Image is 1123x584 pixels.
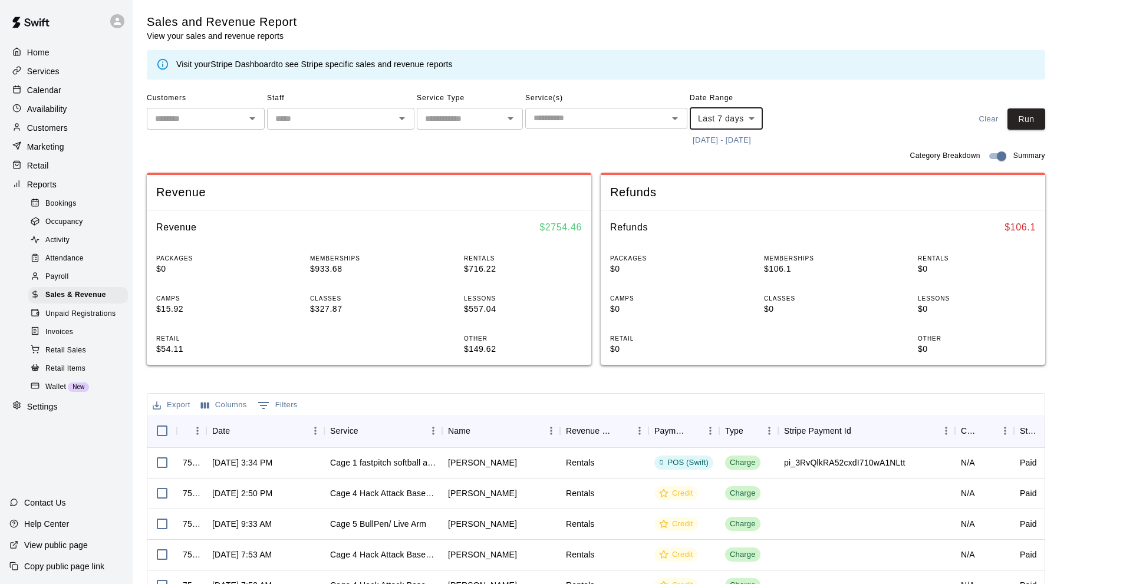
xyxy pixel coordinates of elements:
[183,457,200,468] div: 752370
[267,89,414,108] span: Staff
[566,518,595,530] div: Rentals
[45,308,116,320] span: Unpaid Registrations
[610,254,728,263] p: PACKAGES
[448,549,517,560] div: Alec Baray
[9,119,123,137] a: Customers
[764,263,882,275] p: $106.1
[45,216,83,228] span: Occupancy
[448,457,517,468] div: paul johson
[27,65,60,77] p: Services
[730,457,756,468] div: Charge
[610,184,1036,200] span: Refunds
[464,303,582,315] p: $557.04
[464,334,582,343] p: OTHER
[610,294,728,303] p: CAMPS
[28,379,128,395] div: WalletNew
[212,457,272,468] div: Aug 12, 2025, 3:34 PM
[156,294,274,303] p: CAMPS
[212,549,272,560] div: Aug 12, 2025, 7:53 AM
[230,423,246,439] button: Sort
[28,306,128,322] div: Unpaid Registrations
[156,263,274,275] p: $0
[610,263,728,275] p: $0
[330,518,426,530] div: Cage 5 BullPen/ Live Arm
[1039,423,1055,439] button: Sort
[918,263,1036,275] p: $0
[28,269,128,285] div: Payroll
[189,422,206,440] button: Menu
[448,414,470,447] div: Name
[961,414,980,447] div: Coupon
[310,303,428,315] p: $327.87
[45,271,68,283] span: Payroll
[27,179,57,190] p: Reports
[310,294,428,303] p: CLASSES
[996,422,1014,440] button: Menu
[743,423,760,439] button: Sort
[610,334,728,343] p: RETAIL
[28,232,128,249] div: Activity
[27,401,58,413] p: Settings
[310,254,428,263] p: MEMBERSHIPS
[961,487,975,499] div: N/A
[45,326,73,338] span: Invoices
[980,423,996,439] button: Sort
[955,414,1014,447] div: Coupon
[539,220,582,235] h6: $ 2754.46
[324,414,442,447] div: Service
[1020,414,1039,447] div: Status
[937,422,955,440] button: Menu
[68,384,89,390] span: New
[255,396,301,415] button: Show filters
[614,423,631,439] button: Sort
[24,539,88,551] p: View public page
[702,422,719,440] button: Menu
[358,423,375,439] button: Sort
[654,414,685,447] div: Payment Method
[9,81,123,99] div: Calendar
[851,423,868,439] button: Sort
[9,62,123,80] div: Services
[730,488,756,499] div: Charge
[183,487,200,499] div: 752263
[28,287,128,303] div: Sales & Revenue
[9,100,123,118] a: Availability
[27,160,49,171] p: Retail
[206,414,324,447] div: Date
[502,110,519,127] button: Open
[730,549,756,560] div: Charge
[690,108,763,130] div: Last 7 days
[730,519,756,530] div: Charge
[9,44,123,61] a: Home
[330,457,436,468] div: Cage 1 fastpitch softball and slow pitch softball
[961,518,975,530] div: N/A
[719,414,778,447] div: Type
[330,414,358,447] div: Service
[566,457,595,468] div: Rentals
[27,103,67,115] p: Availability
[659,549,693,560] div: Credit
[667,110,683,127] button: Open
[525,89,687,108] span: Service(s)
[784,414,851,447] div: Stripe Payment Id
[212,414,230,447] div: Date
[27,47,50,58] p: Home
[9,176,123,193] a: Reports
[28,268,133,286] a: Payroll
[918,294,1036,303] p: LESSONS
[28,341,133,359] a: Retail Sales
[464,254,582,263] p: RENTALS
[448,487,517,499] div: Erik Scholl
[690,131,754,150] button: [DATE] - [DATE]
[566,414,614,447] div: Revenue Category
[9,398,123,415] div: Settings
[150,396,193,414] button: Export
[28,214,128,230] div: Occupancy
[45,235,70,246] span: Activity
[28,194,133,213] a: Bookings
[156,303,274,315] p: $15.92
[764,303,882,315] p: $0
